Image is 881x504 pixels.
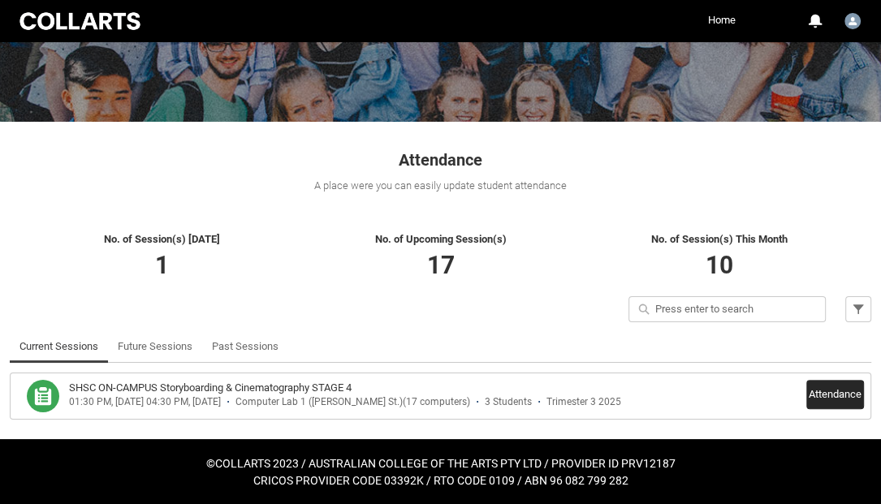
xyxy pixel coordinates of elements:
div: 3 Students [485,396,532,408]
button: Attendance [806,380,864,409]
a: Current Sessions [19,330,98,363]
div: 01:30 PM, [DATE] 04:30 PM, [DATE] [69,396,221,408]
button: User Profile Sabrina.Schmid [840,6,865,32]
span: No. of Session(s) [DATE] [104,233,220,245]
div: A place were you can easily update student attendance [10,178,871,194]
div: Computer Lab 1 ([PERSON_NAME] St.)(17 computers) [235,396,470,408]
a: Past Sessions [212,330,279,363]
span: Attendance [399,150,482,170]
span: No. of Session(s) This Month [651,233,788,245]
span: 17 [427,251,455,279]
div: Trimester 3 2025 [546,396,621,408]
span: 1 [155,251,169,279]
input: Press enter to search [628,296,826,322]
li: Future Sessions [108,330,202,363]
h3: SHSC ON-CAMPUS Storyboarding & Cinematography STAGE 4 [69,380,352,396]
a: Future Sessions [118,330,192,363]
img: Sabrina.Schmid [844,13,861,29]
span: 10 [706,251,733,279]
li: Current Sessions [10,330,108,363]
li: Past Sessions [202,330,288,363]
button: Filter [845,296,871,322]
a: Home [704,8,740,32]
span: No. of Upcoming Session(s) [375,233,507,245]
